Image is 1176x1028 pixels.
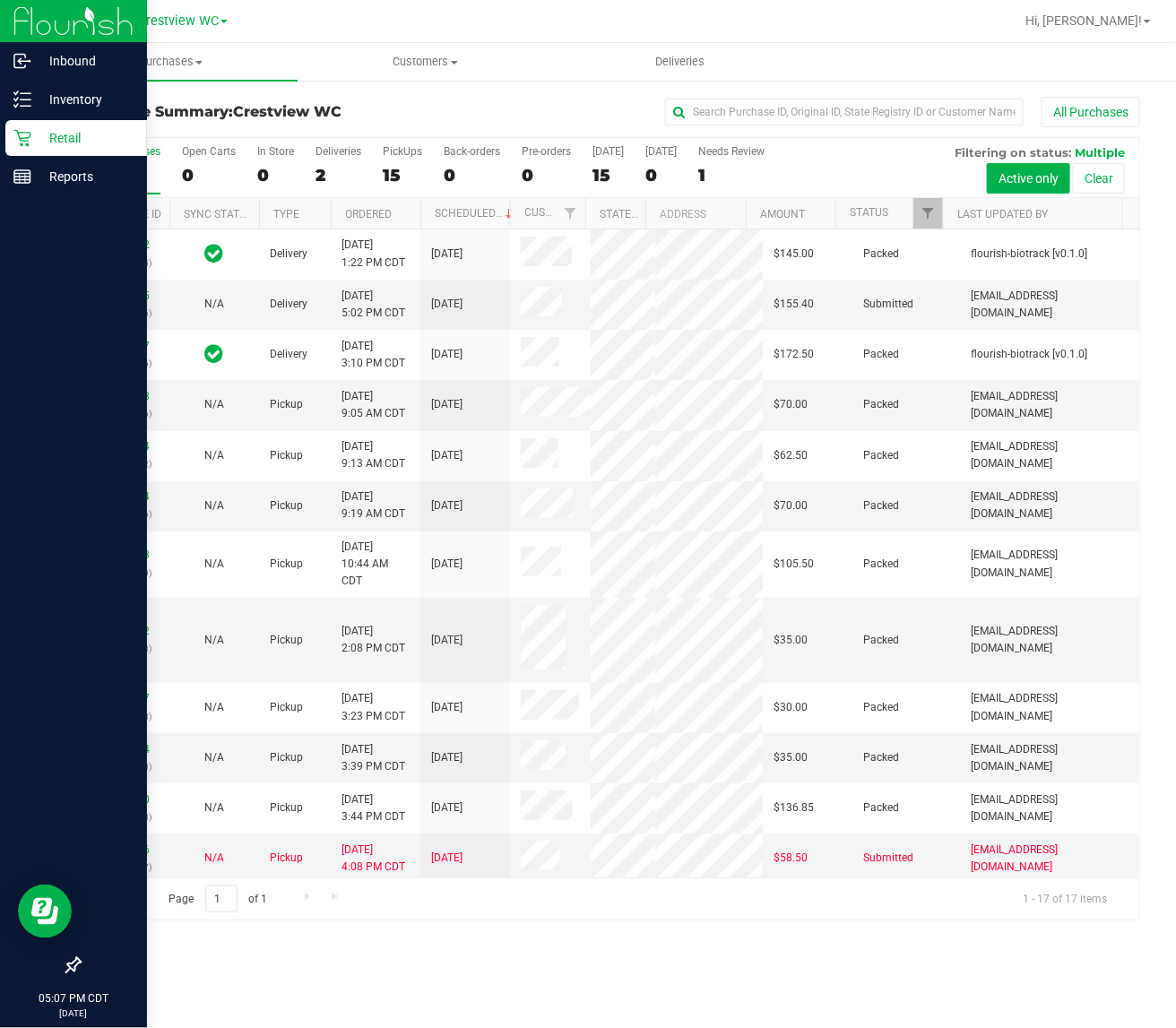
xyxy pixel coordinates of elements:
span: $35.00 [774,749,808,766]
button: Clear [1073,163,1125,194]
button: N/A [204,699,224,716]
span: Submitted [863,850,913,867]
span: $70.00 [774,497,808,514]
span: [DATE] 9:05 AM CDT [342,388,405,422]
inline-svg: Retail [13,129,31,147]
span: In Sync [205,241,224,266]
a: Scheduled [435,207,516,220]
iframe: Resource center [18,885,72,938]
span: [DATE] 3:44 PM CDT [342,791,405,825]
span: [EMAIL_ADDRESS][DOMAIN_NAME] [971,438,1128,472]
span: [EMAIL_ADDRESS][DOMAIN_NAME] [971,690,1128,724]
span: Not Applicable [204,851,224,864]
a: Customer [524,206,580,219]
span: $145.00 [774,246,814,263]
div: 0 [444,165,500,186]
th: Address [645,198,746,229]
span: $62.50 [774,447,808,464]
p: 05:07 PM CDT [8,990,139,1006]
span: Filtering on status: [955,145,1071,160]
span: [DATE] 1:22 PM CDT [342,237,405,271]
span: Deliveries [631,54,729,70]
span: [DATE] 4:08 PM CDT [342,842,405,876]
p: Inbound [31,50,139,72]
span: [DATE] 9:13 AM CDT [342,438,405,472]
span: [DATE] [431,556,463,573]
span: [EMAIL_ADDRESS][DOMAIN_NAME] [971,488,1128,523]
span: Not Applicable [204,449,224,462]
a: Customers [298,43,552,81]
span: Packed [863,632,899,649]
span: [DATE] 2:08 PM CDT [342,623,405,657]
div: Needs Review [698,145,765,158]
span: 1 - 17 of 17 items [1008,885,1121,912]
span: [DATE] 3:10 PM CDT [342,338,405,372]
a: Filter [913,198,943,229]
span: Purchases [43,54,298,70]
span: Pickup [270,850,303,867]
button: N/A [204,556,224,573]
span: $35.00 [774,632,808,649]
div: 2 [316,165,361,186]
span: Not Applicable [204,751,224,764]
span: Not Applicable [204,298,224,310]
div: 0 [257,165,294,186]
span: [EMAIL_ADDRESS][DOMAIN_NAME] [971,791,1128,825]
span: [DATE] [431,296,463,313]
span: $30.00 [774,699,808,716]
span: Not Applicable [204,634,224,646]
p: Retail [31,127,139,149]
button: N/A [204,632,224,649]
span: Packed [863,246,899,263]
span: Packed [863,699,899,716]
button: N/A [204,799,224,816]
span: [DATE] 10:44 AM CDT [342,539,410,591]
span: Pickup [270,749,303,766]
div: Open Carts [182,145,236,158]
span: Not Applicable [204,557,224,570]
div: 15 [592,165,624,186]
span: Submitted [863,296,913,313]
span: Packed [863,447,899,464]
span: [DATE] [431,799,463,816]
span: [DATE] 9:19 AM CDT [342,488,405,523]
div: PickUps [383,145,422,158]
button: N/A [204,749,224,766]
input: Search Purchase ID, Original ID, State Registry ID or Customer Name... [665,99,1024,125]
span: Pickup [270,497,303,514]
span: Delivery [270,346,307,363]
span: [EMAIL_ADDRESS][DOMAIN_NAME] [971,288,1128,322]
a: Status [850,206,888,219]
a: Purchases [43,43,298,81]
span: Pickup [270,396,303,413]
span: Packed [863,799,899,816]
p: Reports [31,166,139,187]
span: $70.00 [774,396,808,413]
span: Packed [863,749,899,766]
span: [DATE] 5:02 PM CDT [342,288,405,322]
div: 0 [182,165,236,186]
span: Crestview WC [138,13,219,29]
span: Packed [863,396,899,413]
span: Pickup [270,447,303,464]
span: Not Applicable [204,801,224,814]
button: N/A [204,497,224,514]
div: Deliveries [316,145,361,158]
a: Last Updated By [957,208,1048,220]
span: $58.50 [774,850,808,867]
span: Not Applicable [204,701,224,713]
span: $105.50 [774,556,814,573]
p: [DATE] [8,1006,139,1020]
span: Packed [863,556,899,573]
inline-svg: Inbound [13,52,31,70]
a: State Registry ID [600,208,694,220]
button: N/A [204,447,224,464]
div: 1 [698,165,765,186]
span: [DATE] [431,497,463,514]
span: Multiple [1075,145,1125,160]
span: Not Applicable [204,398,224,410]
a: Sync Status [184,208,253,220]
div: Pre-orders [522,145,571,158]
span: [DATE] [431,632,463,649]
button: All Purchases [1042,97,1140,127]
